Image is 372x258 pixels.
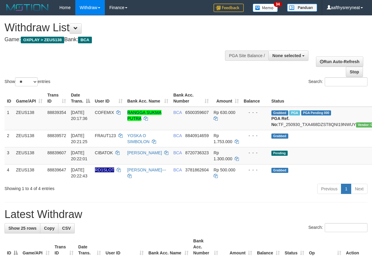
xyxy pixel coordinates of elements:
[5,130,14,147] td: 2
[271,110,288,115] span: Grabbed
[272,53,301,58] span: None selected
[95,150,113,155] span: CIBATOK
[5,22,242,34] h1: Withdraw List
[62,226,71,231] span: CSV
[185,167,209,172] span: Copy 3781862604 to clipboard
[214,4,244,12] img: Feedback.jpg
[95,110,114,115] span: COFEMIX
[287,4,317,12] img: panduan.png
[271,116,289,127] b: PGA Ref. No:
[21,37,64,43] span: OXPLAY > ZEUS138
[47,150,66,155] span: 88839607
[44,226,55,231] span: Copy
[341,184,351,194] a: 1
[71,133,87,144] span: [DATE] 20:21:25
[214,167,235,172] span: Rp 500.000
[5,208,367,220] h1: Latest Withdraw
[40,223,58,233] a: Copy
[14,130,45,147] td: ZEUS138
[185,133,209,138] span: Copy 8840914659 to clipboard
[173,167,182,172] span: BCA
[5,37,242,43] h4: Game: Bank:
[78,37,92,43] span: BCA
[173,133,182,138] span: BCA
[214,150,232,161] span: Rp 1.300.000
[95,167,114,172] span: Nama rekening ada tanda titik/strip, harap diedit
[171,90,211,107] th: Bank Acc. Number: activate to sort column ascending
[244,109,267,115] div: - - -
[214,133,232,144] span: Rp 1.753.000
[253,4,278,12] img: Button%20Memo.svg
[214,110,235,115] span: Rp 630.000
[308,223,367,232] label: Search:
[271,151,288,156] span: Pending
[173,150,182,155] span: BCA
[71,167,87,178] span: [DATE] 20:22:43
[244,150,267,156] div: - - -
[125,90,171,107] th: Bank Acc. Name: activate to sort column ascending
[5,90,14,107] th: ID
[316,57,363,67] a: Run Auto-Refresh
[127,167,166,172] a: [PERSON_NAME]---
[244,133,267,139] div: - - -
[45,90,68,107] th: Trans ID: activate to sort column ascending
[308,77,367,86] label: Search:
[241,90,269,107] th: Balance
[325,223,367,232] input: Search:
[301,110,331,115] span: PGA Pending
[5,223,40,233] a: Show 25 rows
[47,167,66,172] span: 88839647
[14,147,45,164] td: ZEUS138
[5,147,14,164] td: 3
[5,3,50,12] img: MOTION_logo.png
[289,110,300,115] span: Marked by aafsolysreylen
[274,2,282,7] span: 34
[351,184,367,194] a: Next
[325,77,367,86] input: Search:
[127,110,162,121] a: RANGGA SUKMA PUTRA
[5,77,50,86] label: Show entries
[71,110,87,121] span: [DATE] 20:17:36
[8,226,36,231] span: Show 25 rows
[14,90,45,107] th: Game/API: activate to sort column ascending
[58,223,75,233] a: CSV
[317,184,341,194] a: Previous
[47,110,66,115] span: 88839354
[68,90,92,107] th: Date Trans.: activate to sort column descending
[127,133,150,144] a: YOSKA O SIMBOLON
[244,167,267,173] div: - - -
[268,51,308,61] button: None selected
[173,110,182,115] span: BCA
[225,51,268,61] div: PGA Site Balance /
[271,168,288,173] span: Grabbed
[5,164,14,181] td: 4
[127,150,162,155] a: [PERSON_NAME]
[185,150,209,155] span: Copy 8720736323 to clipboard
[95,133,116,138] span: FRAUT123
[271,134,288,139] span: Grabbed
[346,67,363,77] a: Stop
[185,110,209,115] span: Copy 6500359607 to clipboard
[14,164,45,181] td: ZEUS138
[71,150,87,161] span: [DATE] 20:22:01
[47,133,66,138] span: 88839572
[15,77,38,86] select: Showentries
[5,183,151,192] div: Showing 1 to 4 of 4 entries
[14,107,45,130] td: ZEUS138
[92,90,125,107] th: User ID: activate to sort column ascending
[211,90,241,107] th: Amount: activate to sort column ascending
[5,107,14,130] td: 1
